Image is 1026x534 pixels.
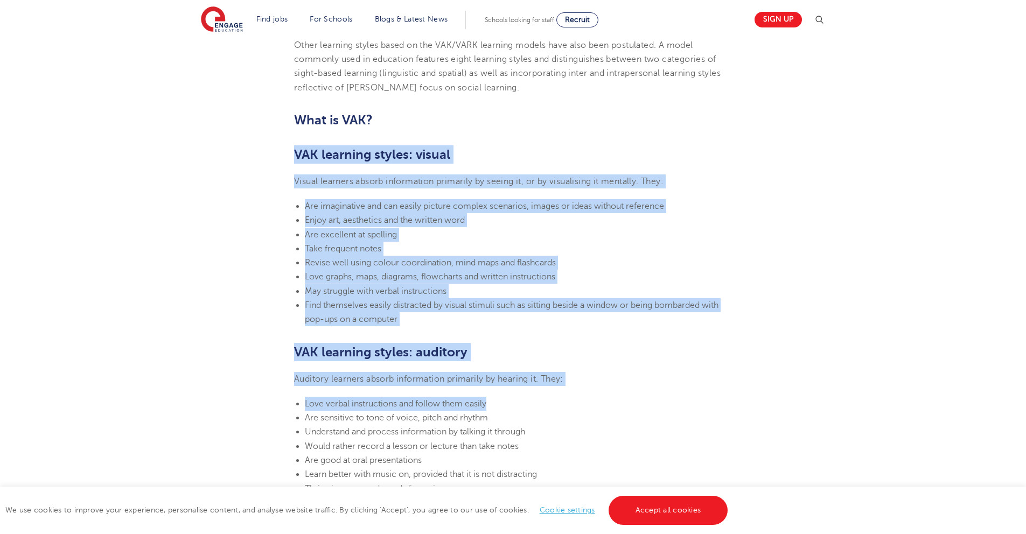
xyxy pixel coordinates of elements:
span: Are sensitive to tone of voice, pitch and rhythm [305,413,488,423]
span: Other learning styles based on the VAK/VARK learning models have also been postulated. A model co... [294,40,721,93]
span: Revise well using colour coordination, mind maps and flashcards [305,258,556,268]
b: VAK learning styles: visual [294,147,450,162]
a: Cookie settings [540,506,595,514]
b: VAK learning styles: auditory [294,345,467,360]
span: Auditory learners absorb information primarily by hearing it. They: [294,374,563,384]
span: Recruit [565,16,590,24]
span: Enjoy art, aesthetics and the written word [305,215,465,225]
span: Find themselves easily distracted by visual stimuli such as sitting beside a window or being bomb... [305,300,718,324]
span: May struggle with verbal instructions [305,286,446,296]
span: Are imaginative and can easily picture complex scenarios, images or ideas without reference [305,201,664,211]
span: Are good at oral presentations [305,455,422,465]
a: Sign up [755,12,802,27]
span: Understand and process information by talking it through [305,427,525,437]
span: Love graphs, maps, diagrams, flowcharts and written instructions [305,272,555,282]
a: Accept all cookies [609,496,728,525]
span: Love verbal instructions and follow them easily [305,399,486,409]
span: Thrive in group and panel discussions [305,484,449,494]
a: For Schools [310,15,352,23]
span: We use cookies to improve your experience, personalise content, and analyse website traffic. By c... [5,506,730,514]
span: Schools looking for staff [485,16,554,24]
a: Blogs & Latest News [375,15,448,23]
span: Would rather record a lesson or lecture than take notes [305,441,519,451]
span: Take frequent notes [305,244,381,254]
span: Are excellent at spelling [305,230,397,240]
a: Find jobs [256,15,288,23]
span: Visual learners absorb information primarily by seeing it, or by visualising it mentally. They: [294,177,664,186]
a: Recruit [556,12,598,27]
span: Learn better with music on, provided that it is not distracting [305,469,537,479]
img: Engage Education [201,6,243,33]
h2: What is VAK? [294,111,732,129]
